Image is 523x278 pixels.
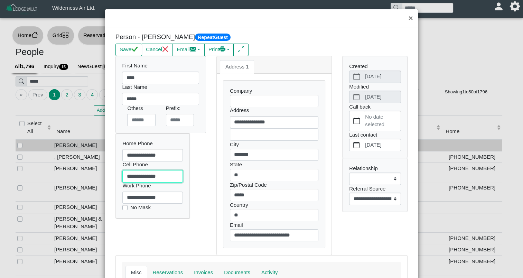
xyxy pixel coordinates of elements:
div: Relationship Referral Source [343,158,407,212]
div: Company City State Zip/Postal Code Country Email [223,81,325,248]
h6: Last Name [122,84,199,90]
h6: Address [230,107,318,113]
svg: arrows angle expand [238,46,244,53]
svg: printer fill [219,46,226,53]
a: Address 1 [220,60,254,74]
button: Savecheck [115,44,142,56]
svg: check [131,46,138,53]
label: [DATE] [364,139,400,151]
button: calendar [349,139,364,151]
h6: Cell Phone [122,161,183,168]
h5: Person - [PERSON_NAME] [115,33,256,41]
button: arrows angle expand [233,44,248,56]
button: calendar [349,111,364,130]
h6: Prefix: [166,105,194,111]
h6: Others [127,105,155,111]
h6: Work Phone [122,183,183,189]
svg: x [162,46,169,53]
button: Printprinter fill [204,44,234,56]
label: No Mask [130,204,151,212]
button: Close [403,9,418,28]
label: No date selected [364,111,400,130]
svg: calendar [353,142,360,148]
div: Created Modified Call back Last contact [343,56,407,158]
svg: calendar [353,118,360,124]
button: Cancelx [142,44,173,56]
h6: First Name [122,63,199,69]
button: Emailenvelope fill [172,44,205,56]
h6: Home Phone [122,140,183,147]
span: RepeatGuest [195,34,231,41]
svg: envelope fill [190,46,196,53]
